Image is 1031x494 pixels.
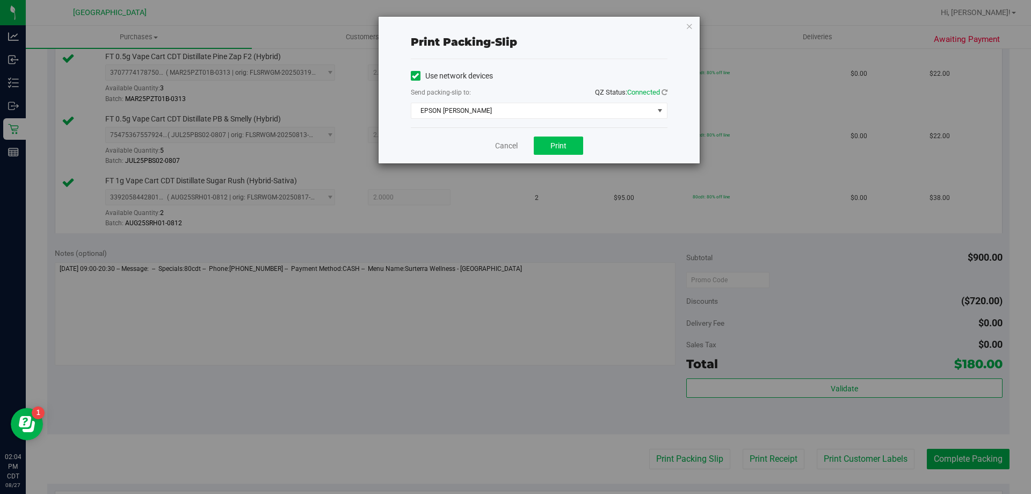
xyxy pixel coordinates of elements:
span: Print packing-slip [411,35,517,48]
iframe: Resource center [11,408,43,440]
span: EPSON [PERSON_NAME] [411,103,654,118]
label: Send packing-slip to: [411,88,471,97]
span: Print [550,141,567,150]
label: Use network devices [411,70,493,82]
span: select [653,103,666,118]
button: Print [534,137,583,155]
iframe: Resource center unread badge [32,406,45,419]
span: Connected [627,88,660,96]
a: Cancel [495,140,518,152]
span: QZ Status: [595,88,667,96]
